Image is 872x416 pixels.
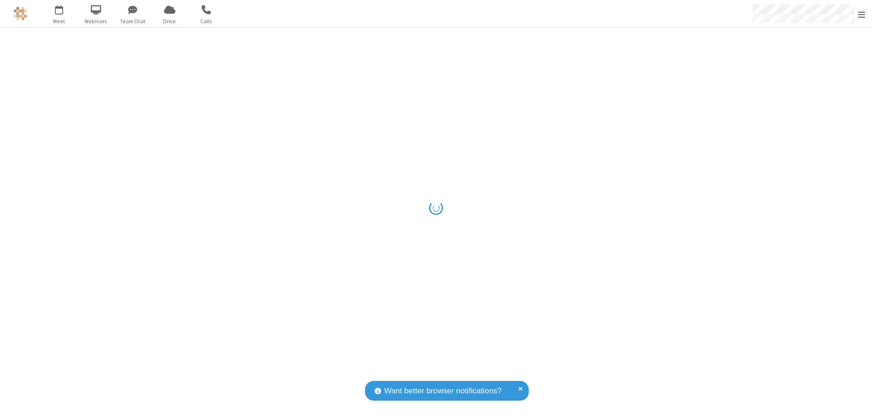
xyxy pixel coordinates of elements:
[14,7,27,20] img: QA Selenium DO NOT DELETE OR CHANGE
[116,17,150,25] span: Team Chat
[42,17,76,25] span: Meet
[384,385,501,397] span: Want better browser notifications?
[153,17,187,25] span: Drive
[189,17,223,25] span: Calls
[79,17,113,25] span: Webinars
